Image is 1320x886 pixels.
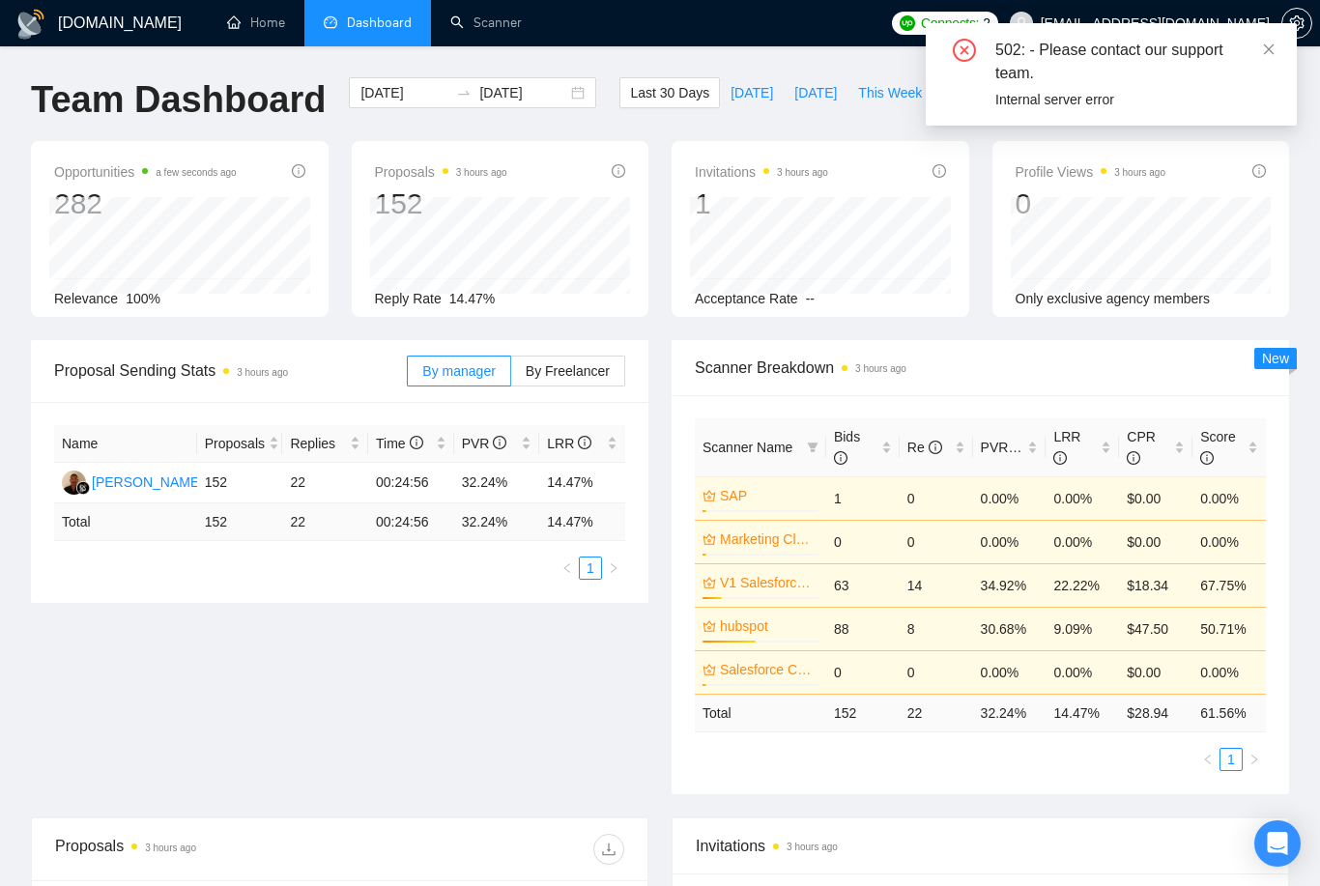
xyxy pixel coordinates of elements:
button: [DATE] [784,77,847,108]
span: right [1248,754,1260,765]
td: 0.00% [1192,476,1266,520]
input: Start date [360,82,448,103]
div: 1 [695,186,828,222]
span: Relevance [54,291,118,306]
a: hubspot [720,615,815,637]
button: right [1243,748,1266,771]
td: 50.71% [1192,607,1266,650]
td: 32.24 % [454,503,540,541]
span: LRR [547,436,591,451]
td: 0.00% [1046,650,1119,694]
span: close [1262,43,1276,56]
td: Total [695,694,826,731]
li: 1 [1220,748,1243,771]
span: close-circle [953,39,976,62]
span: LRR [1053,429,1080,466]
td: 0 [826,650,900,694]
span: info-circle [834,451,847,465]
span: -- [806,291,815,306]
td: $0.00 [1119,520,1192,563]
span: 100% [126,291,160,306]
td: 67.75% [1192,563,1266,607]
td: Total [54,503,197,541]
span: [DATE] [794,82,837,103]
div: 282 [54,186,237,222]
td: 0.00% [1192,650,1266,694]
time: 3 hours ago [787,842,838,852]
span: Invitations [695,160,828,184]
span: Proposal Sending Stats [54,358,407,383]
a: Marketing Cloud [720,529,815,550]
span: crown [703,489,716,502]
span: info-circle [292,164,305,178]
span: info-circle [933,164,946,178]
td: 14.47% [539,463,625,503]
td: 152 [826,694,900,731]
td: $0.00 [1119,476,1192,520]
span: info-circle [493,436,506,449]
span: left [561,562,573,574]
a: 1 [1220,749,1242,770]
div: Proposals [55,834,340,865]
span: 14.47% [449,291,495,306]
td: 14.47 % [1046,694,1119,731]
td: $47.50 [1119,607,1192,650]
td: 0.00% [973,520,1047,563]
td: 8 [900,607,973,650]
a: setting [1281,15,1312,31]
a: V1 Salesforce + context [720,572,815,593]
th: Replies [282,425,368,463]
td: 0 [826,520,900,563]
li: Previous Page [1196,748,1220,771]
span: Connects: [921,13,979,34]
td: 00:24:56 [368,463,454,503]
td: 1 [826,476,900,520]
a: SAP [720,485,815,506]
td: 22 [282,463,368,503]
span: Scanner Breakdown [695,356,1266,380]
button: This Week [847,77,933,108]
img: SC [62,471,86,495]
img: upwork-logo.png [900,15,915,31]
button: left [1196,748,1220,771]
td: 0.00% [1046,520,1119,563]
span: user [1015,16,1028,30]
span: setting [1282,15,1311,31]
div: Open Intercom Messenger [1254,820,1301,867]
button: right [602,557,625,580]
span: info-circle [1252,164,1266,178]
time: 3 hours ago [145,843,196,853]
td: 32.24 % [973,694,1047,731]
span: crown [703,663,716,676]
td: 14 [900,563,973,607]
a: SC[PERSON_NAME] Mali [62,473,232,489]
img: gigradar-bm.png [76,481,90,495]
span: info-circle [410,436,423,449]
button: left [556,557,579,580]
td: 9.09% [1046,607,1119,650]
span: By Freelancer [526,363,610,379]
span: info-circle [1127,451,1140,465]
span: 2 [983,13,990,34]
td: 152 [197,463,283,503]
span: dashboard [324,15,337,29]
td: $18.34 [1119,563,1192,607]
span: swap-right [456,85,472,100]
td: 22 [900,694,973,731]
span: Score [1200,429,1236,466]
div: [PERSON_NAME] Mali [92,472,232,493]
li: Next Page [602,557,625,580]
img: logo [15,9,46,40]
a: Salesforce Commerce [720,659,815,680]
td: $0.00 [1119,650,1192,694]
td: 152 [197,503,283,541]
span: This Week [858,82,922,103]
div: 502: - Please contact our support team. [995,39,1274,85]
span: Proposals [375,160,507,184]
button: download [593,834,624,865]
td: 22.22% [1046,563,1119,607]
span: Bids [834,429,860,466]
a: 1 [580,557,601,579]
td: 34.92% [973,563,1047,607]
td: 0 [900,650,973,694]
